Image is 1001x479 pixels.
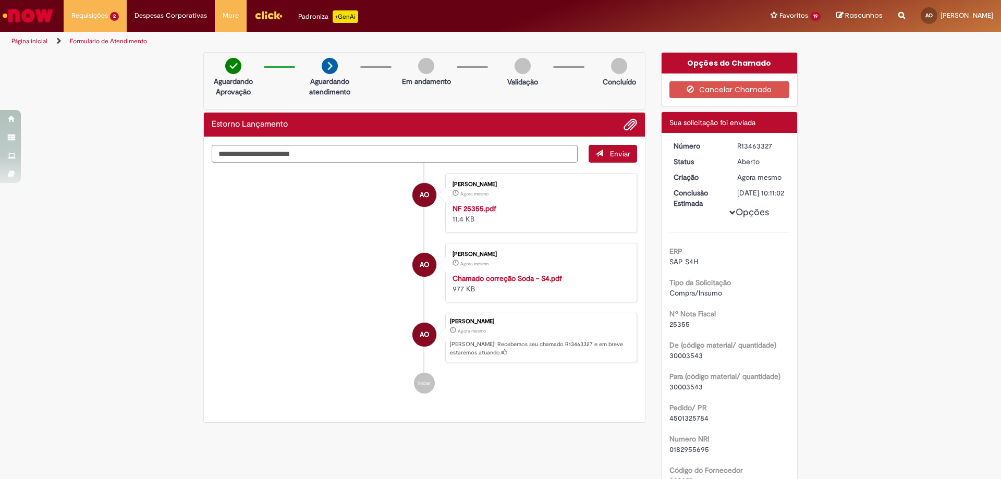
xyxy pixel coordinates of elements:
[450,340,631,357] p: [PERSON_NAME]! Recebemos seu chamado R13463327 e em breve estaremos atuando.
[836,11,883,21] a: Rascunhos
[453,274,562,283] a: Chamado correção Soda - S4.pdf
[669,434,709,444] b: Numero NRI
[453,273,626,294] div: 977 KB
[460,191,489,197] span: Agora mesmo
[515,58,531,74] img: img-circle-grey.png
[412,183,436,207] div: Arlan Santos Oliveira
[460,261,489,267] span: Agora mesmo
[458,328,486,334] span: Agora mesmo
[669,403,706,412] b: Pedido/ PR
[412,253,436,277] div: Arlan Santos Oliveira
[1,5,55,26] img: ServiceNow
[412,323,436,347] div: Arlan Santos Oliveira
[779,10,808,21] span: Favoritos
[666,172,730,182] dt: Criação
[304,76,355,97] p: Aguardando atendimento
[8,32,660,51] ul: Trilhas de página
[737,172,786,182] div: 29/08/2025 16:10:58
[669,118,755,127] span: Sua solicitação foi enviada
[737,173,782,182] time: 29/08/2025 16:10:58
[845,10,883,20] span: Rascunhos
[453,204,496,213] a: NF 25355.pdf
[669,257,698,266] span: SAP S4H
[223,10,239,21] span: More
[298,10,358,23] div: Padroniza
[420,322,429,347] span: AO
[669,465,743,475] b: Código do Fornecedor
[611,58,627,74] img: img-circle-grey.png
[669,278,731,287] b: Tipo da Solicitação
[460,191,489,197] time: 29/08/2025 16:10:53
[208,76,259,97] p: Aguardando Aprovação
[212,145,578,163] textarea: Digite sua mensagem aqui...
[322,58,338,74] img: arrow-next.png
[453,251,626,257] div: [PERSON_NAME]
[418,58,434,74] img: img-circle-grey.png
[662,53,798,73] div: Opções do Chamado
[71,10,108,21] span: Requisições
[70,37,147,45] a: Formulário de Atendimento
[212,120,288,129] h2: Estorno Lançamento Histórico de tíquete
[212,313,637,363] li: Arlan Santos Oliveira
[669,247,682,256] b: ERP
[135,10,207,21] span: Despesas Corporativas
[669,382,703,391] span: 30003543
[254,7,283,23] img: click_logo_yellow_360x200.png
[737,173,782,182] span: Agora mesmo
[603,77,636,87] p: Concluído
[669,351,703,360] span: 30003543
[669,340,776,350] b: De (código material/ quantidade)
[589,145,637,163] button: Enviar
[666,156,730,167] dt: Status
[669,309,716,318] b: Nº Nota Fiscal
[737,141,786,151] div: R13463327
[941,11,993,20] span: [PERSON_NAME]
[458,328,486,334] time: 29/08/2025 16:10:58
[666,188,730,208] dt: Conclusão Estimada
[669,81,790,98] button: Cancelar Chamado
[225,58,241,74] img: check-circle-green.png
[737,188,786,198] div: [DATE] 10:11:02
[420,252,429,277] span: AO
[420,182,429,207] span: AO
[669,288,722,298] span: Compra/Insumo
[737,156,786,167] div: Aberto
[925,12,933,19] span: AO
[450,318,631,325] div: [PERSON_NAME]
[669,445,709,454] span: 0182955695
[110,12,119,21] span: 2
[460,261,489,267] time: 29/08/2025 16:10:47
[11,37,47,45] a: Página inicial
[333,10,358,23] p: +GenAi
[669,413,709,423] span: 4501325784
[507,77,538,87] p: Validação
[624,118,637,131] button: Adicionar anexos
[810,12,821,21] span: 19
[610,149,630,158] span: Enviar
[669,372,780,381] b: Para (código material/ quantidade)
[666,141,730,151] dt: Número
[453,181,626,188] div: [PERSON_NAME]
[212,163,637,404] ul: Histórico de tíquete
[402,76,451,87] p: Em andamento
[669,320,690,329] span: 25355
[453,203,626,224] div: 11.4 KB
